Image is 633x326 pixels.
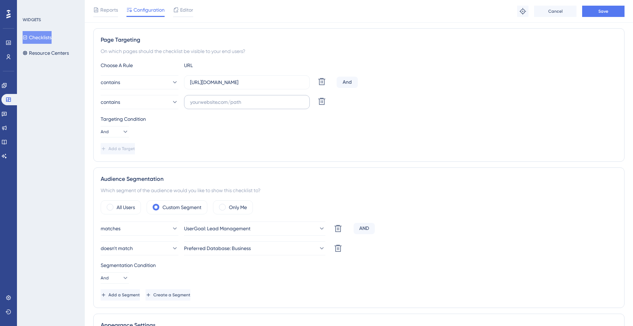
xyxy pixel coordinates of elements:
span: contains [101,98,120,106]
button: And [101,126,129,137]
input: yourwebsite.com/path [190,78,304,86]
button: Resource Centers [23,47,69,59]
span: Cancel [548,8,563,14]
span: Save [598,8,608,14]
button: And [101,272,129,284]
span: And [101,275,109,281]
span: contains [101,78,120,87]
label: All Users [117,203,135,212]
label: Only Me [229,203,247,212]
div: WIDGETS [23,17,41,23]
div: Segmentation Condition [101,261,617,269]
button: Save [582,6,625,17]
span: Add a Target [108,146,135,152]
span: matches [101,224,120,233]
button: contains [101,75,178,89]
div: Page Targeting [101,36,617,44]
div: Choose A Rule [101,61,178,70]
span: Reports [100,6,118,14]
button: Preferred Database: Business [184,241,325,255]
button: Checklists [23,31,52,44]
button: Add a Segment [101,289,140,301]
button: Cancel [534,6,576,17]
div: URL [184,61,262,70]
button: matches [101,221,178,236]
span: And [101,129,109,135]
span: Add a Segment [108,292,140,298]
span: doesn't match [101,244,133,253]
button: Create a Segment [146,289,190,301]
span: Create a Segment [153,292,190,298]
span: Preferred Database: Business [184,244,251,253]
button: Add a Target [101,143,135,154]
button: doesn't match [101,241,178,255]
div: And [337,77,358,88]
div: Which segment of the audience would you like to show this checklist to? [101,186,617,195]
label: Custom Segment [162,203,201,212]
button: UserGoal: Lead Management [184,221,325,236]
div: On which pages should the checklist be visible to your end users? [101,47,617,55]
input: yourwebsite.com/path [190,98,304,106]
span: Editor [180,6,193,14]
div: Targeting Condition [101,115,617,123]
button: contains [101,95,178,109]
span: UserGoal: Lead Management [184,224,250,233]
span: Configuration [134,6,165,14]
div: Audience Segmentation [101,175,617,183]
div: AND [354,223,375,234]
